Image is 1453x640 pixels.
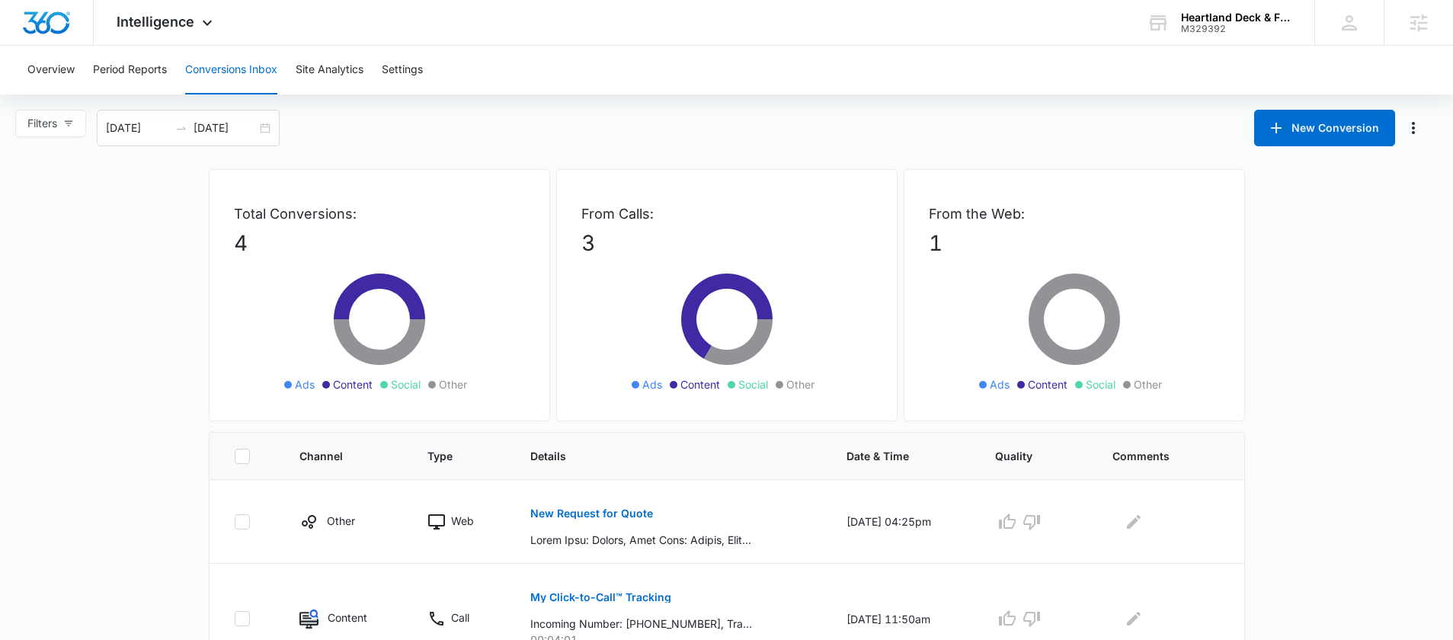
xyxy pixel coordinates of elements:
[27,46,75,94] button: Overview
[680,376,720,392] span: Content
[642,376,662,392] span: Ads
[106,120,169,136] input: Start date
[299,448,369,464] span: Channel
[1134,376,1162,392] span: Other
[1086,376,1115,392] span: Social
[1401,116,1426,140] button: Manage Numbers
[1028,376,1067,392] span: Content
[117,14,194,30] span: Intelligence
[234,203,525,224] p: Total Conversions:
[391,376,421,392] span: Social
[194,120,257,136] input: End date
[451,610,469,626] p: Call
[530,616,752,632] p: Incoming Number: [PHONE_NUMBER], Tracking Number: [PHONE_NUMBER], Ring To: [PHONE_NUMBER], Caller...
[929,203,1220,224] p: From the Web:
[995,448,1054,464] span: Quality
[451,513,474,529] p: Web
[929,227,1220,259] p: 1
[530,592,671,603] p: My Click-to-Call™ Tracking
[234,227,525,259] p: 4
[295,376,315,392] span: Ads
[327,513,355,529] p: Other
[93,46,167,94] button: Period Reports
[530,495,653,532] button: New Request for Quote
[530,532,752,548] p: Lorem Ipsu: Dolors, Amet Cons: Adipis, Elitsed: 344 Doei Tempo Incid Utlab, Etdo: Magnaa, Enima/M...
[990,376,1010,392] span: Ads
[175,122,187,134] span: swap-right
[1112,448,1197,464] span: Comments
[847,448,936,464] span: Date & Time
[581,203,872,224] p: From Calls:
[530,448,788,464] span: Details
[175,122,187,134] span: to
[15,110,86,137] button: Filters
[439,376,467,392] span: Other
[427,448,472,464] span: Type
[786,376,815,392] span: Other
[530,579,671,616] button: My Click-to-Call™ Tracking
[1122,606,1146,631] button: Edit Comments
[382,46,423,94] button: Settings
[296,46,363,94] button: Site Analytics
[1122,510,1146,534] button: Edit Comments
[738,376,768,392] span: Social
[333,376,373,392] span: Content
[1181,11,1292,24] div: account name
[27,115,57,132] span: Filters
[328,610,367,626] p: Content
[185,46,277,94] button: Conversions Inbox
[828,480,977,564] td: [DATE] 04:25pm
[530,508,653,519] p: New Request for Quote
[1181,24,1292,34] div: account id
[1254,110,1395,146] button: New Conversion
[581,227,872,259] p: 3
